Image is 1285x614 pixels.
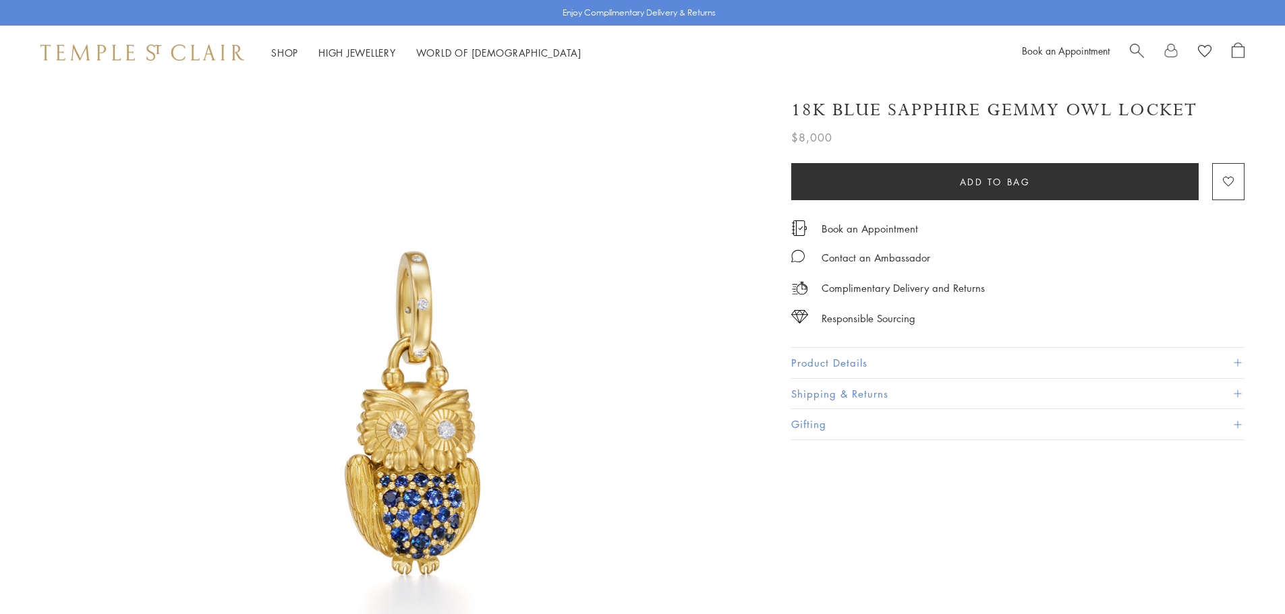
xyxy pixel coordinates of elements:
[1232,42,1245,63] a: Open Shopping Bag
[1022,44,1110,57] a: Book an Appointment
[791,348,1245,378] button: Product Details
[40,44,244,61] img: Temple St. Clair
[791,249,805,263] img: MessageIcon-01_2.svg
[791,129,832,146] span: $8,000
[791,280,808,297] img: icon_delivery.svg
[822,280,985,297] p: Complimentary Delivery and Returns
[791,409,1245,439] button: Gifting
[1130,42,1144,63] a: Search
[416,46,581,59] a: World of [DEMOGRAPHIC_DATA]World of [DEMOGRAPHIC_DATA]
[791,98,1197,122] h1: 18K Blue Sapphire Gemmy Owl Locket
[271,44,581,61] nav: Main navigation
[822,249,930,266] div: Contact an Ambassador
[791,310,808,324] img: icon_sourcing.svg
[1198,42,1211,63] a: View Wishlist
[791,379,1245,409] button: Shipping & Returns
[960,175,1031,189] span: Add to bag
[822,221,918,236] a: Book an Appointment
[271,46,298,59] a: ShopShop
[563,6,716,20] p: Enjoy Complimentary Delivery & Returns
[318,46,396,59] a: High JewelleryHigh Jewellery
[791,220,807,236] img: icon_appointment.svg
[822,310,915,327] div: Responsible Sourcing
[791,163,1199,200] button: Add to bag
